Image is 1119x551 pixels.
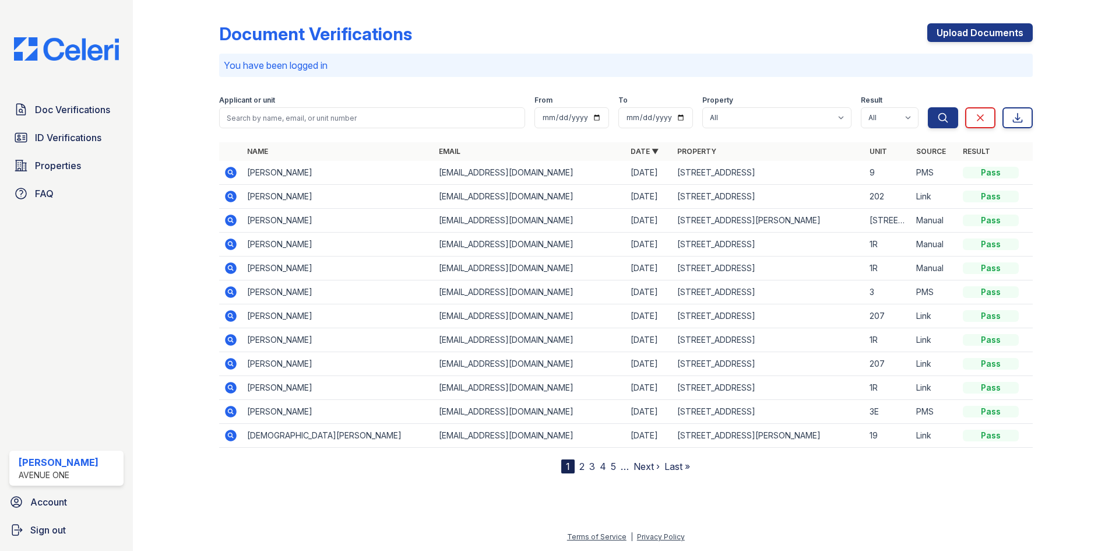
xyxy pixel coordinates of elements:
[242,280,434,304] td: [PERSON_NAME]
[963,406,1019,417] div: Pass
[626,328,673,352] td: [DATE]
[242,233,434,257] td: [PERSON_NAME]
[35,187,54,201] span: FAQ
[242,185,434,209] td: [PERSON_NAME]
[626,209,673,233] td: [DATE]
[561,459,575,473] div: 1
[242,376,434,400] td: [PERSON_NAME]
[35,131,101,145] span: ID Verifications
[927,23,1033,42] a: Upload Documents
[916,147,946,156] a: Source
[439,147,460,156] a: Email
[9,182,124,205] a: FAQ
[963,430,1019,441] div: Pass
[912,424,958,448] td: Link
[963,215,1019,226] div: Pass
[534,96,553,105] label: From
[242,161,434,185] td: [PERSON_NAME]
[242,304,434,328] td: [PERSON_NAME]
[434,352,626,376] td: [EMAIL_ADDRESS][DOMAIN_NAME]
[634,461,660,472] a: Next ›
[19,455,98,469] div: [PERSON_NAME]
[673,257,864,280] td: [STREET_ADDRESS]
[626,233,673,257] td: [DATE]
[631,147,659,156] a: Date ▼
[219,107,525,128] input: Search by name, email, or unit number
[912,352,958,376] td: Link
[30,523,66,537] span: Sign out
[9,98,124,121] a: Doc Verifications
[242,257,434,280] td: [PERSON_NAME]
[912,185,958,209] td: Link
[673,185,864,209] td: [STREET_ADDRESS]
[9,126,124,149] a: ID Verifications
[861,96,882,105] label: Result
[9,154,124,177] a: Properties
[677,147,716,156] a: Property
[434,233,626,257] td: [EMAIL_ADDRESS][DOMAIN_NAME]
[5,490,128,514] a: Account
[963,191,1019,202] div: Pass
[912,304,958,328] td: Link
[626,185,673,209] td: [DATE]
[912,257,958,280] td: Manual
[865,400,912,424] td: 3E
[963,262,1019,274] div: Pass
[865,185,912,209] td: 202
[673,161,864,185] td: [STREET_ADDRESS]
[637,532,685,541] a: Privacy Policy
[865,304,912,328] td: 207
[912,161,958,185] td: PMS
[600,461,606,472] a: 4
[870,147,887,156] a: Unit
[242,424,434,448] td: [DEMOGRAPHIC_DATA][PERSON_NAME]
[865,376,912,400] td: 1R
[673,209,864,233] td: [STREET_ADDRESS][PERSON_NAME]
[434,209,626,233] td: [EMAIL_ADDRESS][DOMAIN_NAME]
[589,461,595,472] a: 3
[963,334,1019,346] div: Pass
[434,161,626,185] td: [EMAIL_ADDRESS][DOMAIN_NAME]
[626,400,673,424] td: [DATE]
[912,233,958,257] td: Manual
[242,400,434,424] td: [PERSON_NAME]
[242,328,434,352] td: [PERSON_NAME]
[673,352,864,376] td: [STREET_ADDRESS]
[626,280,673,304] td: [DATE]
[626,376,673,400] td: [DATE]
[912,209,958,233] td: Manual
[626,352,673,376] td: [DATE]
[224,58,1028,72] p: You have been logged in
[30,495,67,509] span: Account
[673,400,864,424] td: [STREET_ADDRESS]
[912,280,958,304] td: PMS
[434,304,626,328] td: [EMAIL_ADDRESS][DOMAIN_NAME]
[35,159,81,173] span: Properties
[865,328,912,352] td: 1R
[434,376,626,400] td: [EMAIL_ADDRESS][DOMAIN_NAME]
[219,96,275,105] label: Applicant or unit
[567,532,627,541] a: Terms of Service
[912,328,958,352] td: Link
[702,96,733,105] label: Property
[865,161,912,185] td: 9
[865,280,912,304] td: 3
[5,37,128,61] img: CE_Logo_Blue-a8612792a0a2168367f1c8372b55b34899dd931a85d93a1a3d3e32e68fde9ad4.png
[912,400,958,424] td: PMS
[626,424,673,448] td: [DATE]
[865,424,912,448] td: 19
[618,96,628,105] label: To
[5,518,128,542] a: Sign out
[626,161,673,185] td: [DATE]
[247,147,268,156] a: Name
[626,304,673,328] td: [DATE]
[963,382,1019,394] div: Pass
[865,257,912,280] td: 1R
[621,459,629,473] span: …
[434,424,626,448] td: [EMAIL_ADDRESS][DOMAIN_NAME]
[664,461,690,472] a: Last »
[434,400,626,424] td: [EMAIL_ADDRESS][DOMAIN_NAME]
[434,280,626,304] td: [EMAIL_ADDRESS][DOMAIN_NAME]
[242,209,434,233] td: [PERSON_NAME]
